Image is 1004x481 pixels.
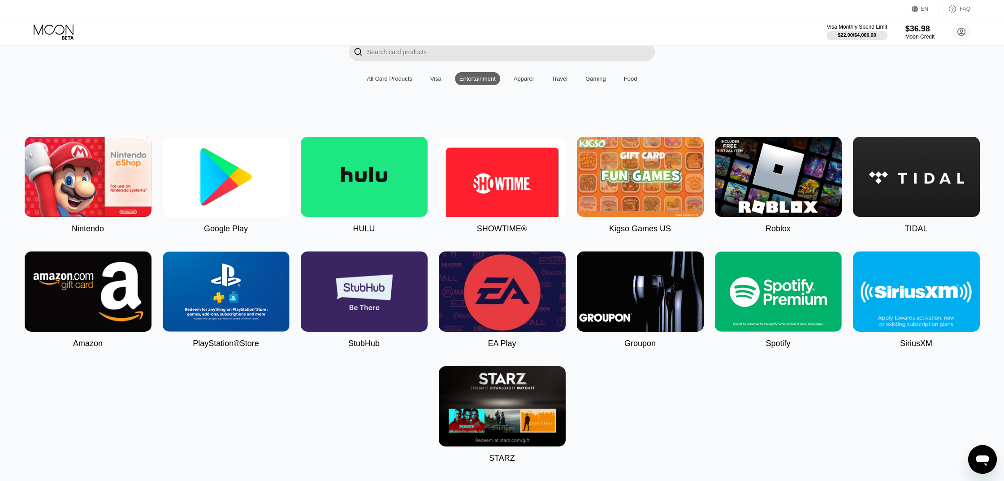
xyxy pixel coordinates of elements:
[348,339,380,348] div: StubHub
[960,6,970,12] div: FAQ
[904,224,927,234] div: TIDAL
[609,224,671,234] div: Kigso Games US
[827,24,887,30] div: Visa Monthly Spend Limit
[766,224,791,234] div: Roblox
[367,42,655,61] input: Search card products
[426,72,446,85] div: Visa
[193,339,259,348] div: PlayStation®Store
[459,75,496,82] div: Entertainment
[900,339,932,348] div: SiriusXM
[552,75,568,82] div: Travel
[912,4,939,13] div: EN
[619,72,642,85] div: Food
[624,75,637,82] div: Food
[585,75,606,82] div: Gaming
[921,6,929,12] div: EN
[430,75,441,82] div: Visa
[72,224,104,234] div: Nintendo
[514,75,534,82] div: Apparel
[353,224,375,234] div: HULU
[509,72,538,85] div: Apparel
[939,4,970,13] div: FAQ
[73,339,103,348] div: Amazon
[354,47,363,57] div: 
[455,72,500,85] div: Entertainment
[204,224,248,234] div: Google Play
[547,72,572,85] div: Travel
[905,24,935,40] div: $36.98Moon Credit
[488,339,516,348] div: EA Play
[624,339,656,348] div: Groupon
[349,42,367,61] div: 
[363,72,417,85] div: All Card Products
[905,24,935,34] div: $36.98
[968,445,997,474] iframe: Button to launch messaging window
[489,454,515,463] div: STARZ
[766,339,790,348] div: Spotify
[477,224,527,234] div: SHOWTIME®
[581,72,610,85] div: Gaming
[827,24,887,40] div: Visa Monthly Spend Limit$22.00/$4,000.00
[905,34,935,40] div: Moon Credit
[367,75,412,82] div: All Card Products
[838,32,876,38] div: $22.00 / $4,000.00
